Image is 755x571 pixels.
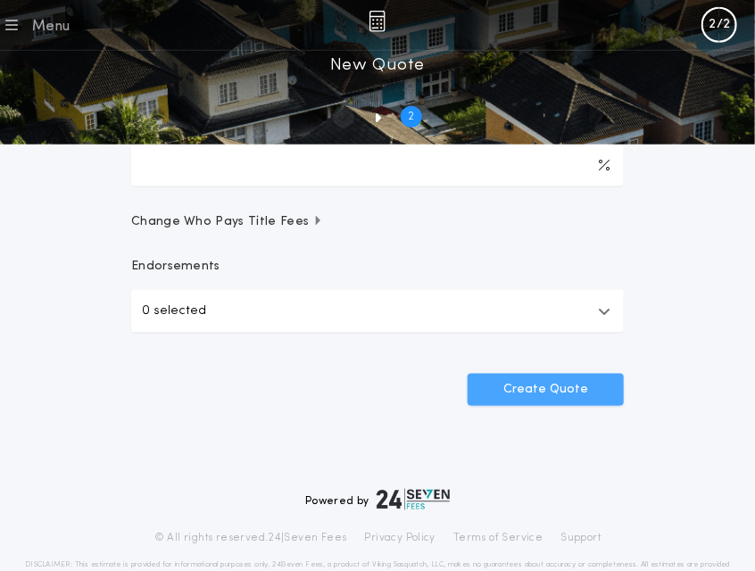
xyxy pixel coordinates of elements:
img: img [369,11,386,32]
a: Terms of Service [453,532,543,546]
button: 0 selected [131,290,624,333]
input: Downpayment Percentage [131,144,624,186]
h2: 2 [409,110,415,124]
span: Change Who Pays Title Fees [131,213,323,231]
a: Privacy Policy [365,532,436,546]
img: logo [377,489,450,510]
h1: New Quote [330,51,425,79]
div: Menu [32,16,71,37]
button: Change Who Pays Title Fees [131,213,624,231]
button: Create Quote [468,374,624,406]
p: Endorsements [131,258,624,276]
div: Powered by [305,489,450,510]
p: © All rights reserved. 24|Seven Fees [154,532,347,546]
p: 0 selected [142,301,206,322]
a: Support [560,532,601,546]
